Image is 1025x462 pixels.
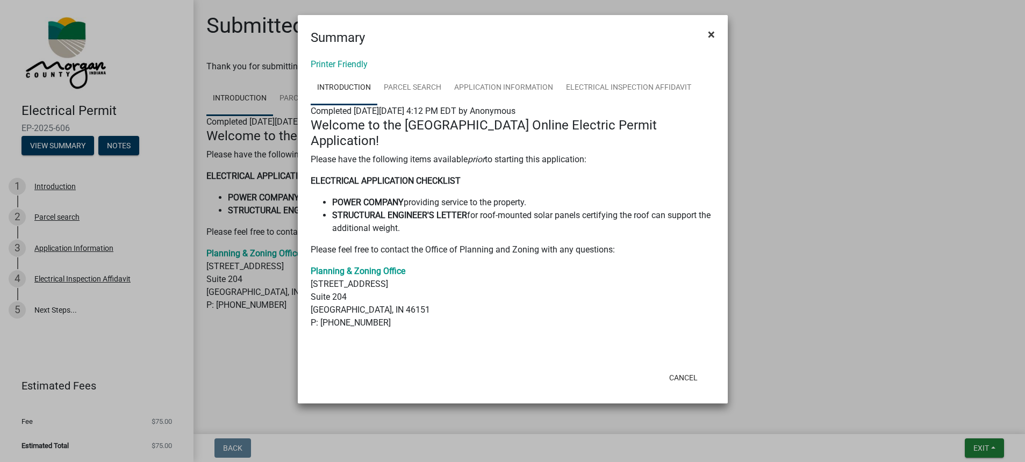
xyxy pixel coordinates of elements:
h4: Welcome to the [GEOGRAPHIC_DATA] Online Electric Permit Application! [311,118,715,149]
a: Planning & Zoning Office [311,266,405,276]
p: Please have the following items available to starting this application: [311,153,715,166]
span: × [708,27,715,42]
span: Completed [DATE][DATE] 4:12 PM EDT by Anonymous [311,106,515,116]
strong: ELECTRICAL APPLICATION CHECKLIST [311,176,461,186]
p: [STREET_ADDRESS] Suite 204 [GEOGRAPHIC_DATA], IN 46151 P: [PHONE_NUMBER] [311,265,715,329]
li: for roof-mounted solar panels certifying the roof can support the additional weight. [332,209,715,235]
a: Application Information [448,71,560,105]
a: Parcel search [377,71,448,105]
i: prior [468,154,485,164]
button: Cancel [661,368,706,387]
a: Electrical Inspection Affidavit [560,71,698,105]
strong: STRUCTURAL ENGINEER'S LETTER [332,210,467,220]
h4: Summary [311,28,365,47]
li: providing service to the property. [332,196,715,209]
a: Introduction [311,71,377,105]
button: Close [699,19,723,49]
a: Printer Friendly [311,59,368,69]
strong: POWER COMPANY [332,197,404,207]
p: Please feel free to contact the Office of Planning and Zoning with any questions: [311,243,715,256]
